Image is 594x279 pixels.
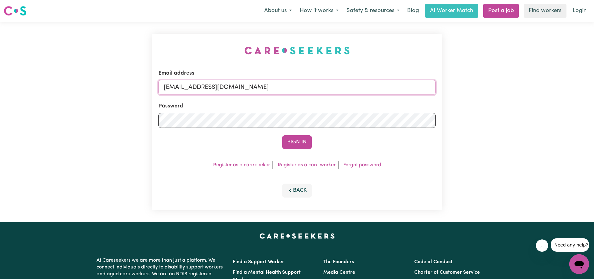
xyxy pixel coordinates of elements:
[233,259,284,264] a: Find a Support Worker
[158,102,183,110] label: Password
[483,4,519,18] a: Post a job
[282,135,312,149] button: Sign In
[323,270,355,275] a: Media Centre
[342,4,403,17] button: Safety & resources
[158,80,436,95] input: Email address
[403,4,423,18] a: Blog
[569,254,589,274] iframe: Button to launch messaging window
[551,238,589,252] iframe: Message from company
[296,4,342,17] button: How it works
[4,4,27,18] a: Careseekers logo
[278,163,336,168] a: Register as a care worker
[260,4,296,17] button: About us
[569,4,590,18] a: Login
[260,233,335,238] a: Careseekers home page
[414,270,480,275] a: Charter of Customer Service
[158,69,194,77] label: Email address
[343,163,381,168] a: Forgot password
[414,259,453,264] a: Code of Conduct
[524,4,566,18] a: Find workers
[282,184,312,197] button: Back
[4,5,27,16] img: Careseekers logo
[536,239,548,252] iframe: Close message
[425,4,478,18] a: AI Worker Match
[323,259,354,264] a: The Founders
[213,163,270,168] a: Register as a care seeker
